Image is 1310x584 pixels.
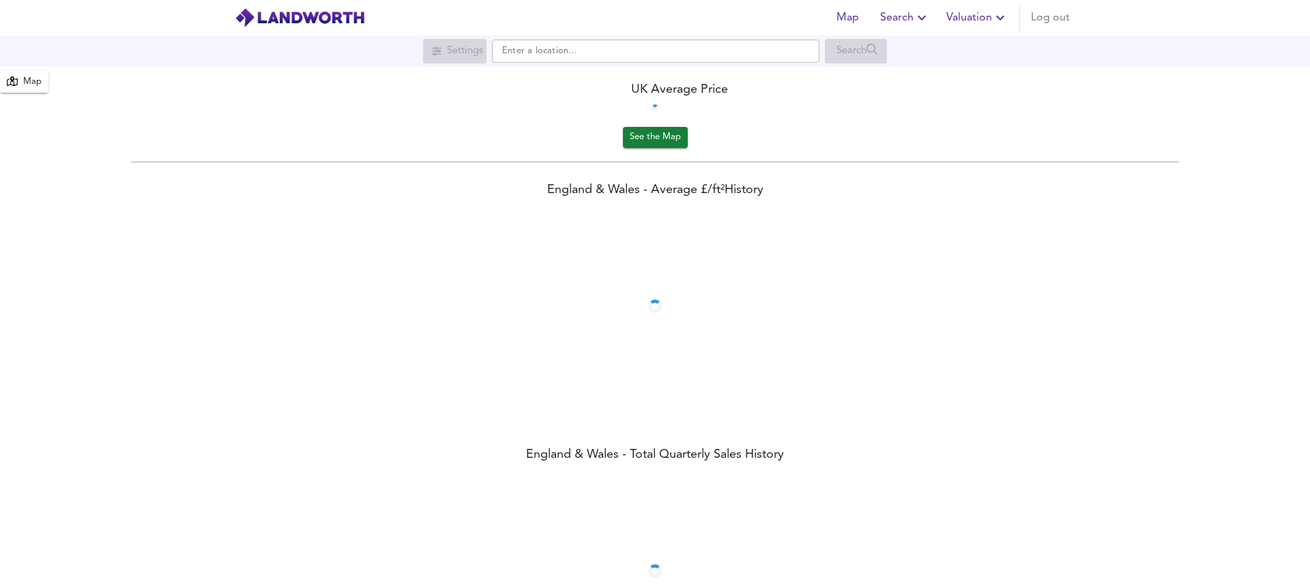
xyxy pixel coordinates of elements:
img: logo [235,8,365,28]
div: Map [23,74,42,90]
button: Log out [1025,4,1075,31]
div: Search for a location first or explore the map [423,39,486,63]
button: See the Map [623,127,688,148]
span: Map [831,8,864,27]
button: Search [875,4,935,31]
span: See the Map [630,130,681,145]
span: Valuation [946,8,1008,27]
span: Log out [1031,8,1070,27]
input: Enter a location... [492,40,819,63]
button: Valuation [941,4,1014,31]
span: Search [880,8,930,27]
button: Map [826,4,869,31]
div: Search for a location first or explore the map [825,39,887,63]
